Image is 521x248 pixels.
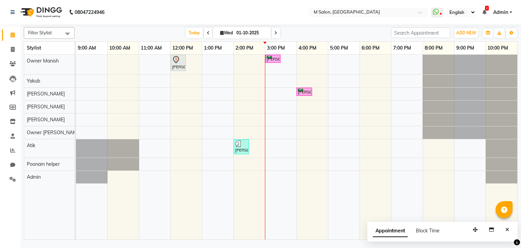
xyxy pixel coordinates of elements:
[482,9,486,15] a: 2
[75,3,104,22] b: 08047224946
[17,3,64,22] img: logo
[265,43,287,53] a: 3:00 PM
[486,43,510,53] a: 10:00 PM
[391,28,450,38] input: Search Appointment
[27,129,81,136] span: Owner [PERSON_NAME]
[297,43,318,53] a: 4:00 PM
[485,6,489,11] span: 2
[328,43,350,53] a: 5:00 PM
[139,43,163,53] a: 11:00 AM
[76,43,98,53] a: 9:00 AM
[493,9,508,16] span: Admin
[27,78,40,84] span: Yakub
[297,89,311,95] div: [PERSON_NAME], TK03, 04:00 PM-04:30 PM, Root Touch-up (upto 1 inches) [MEDICAL_DATA] free
[27,142,35,148] span: Atik
[234,140,248,153] div: [PERSON_NAME], TK04, 02:00 PM-02:30 PM, HAIR & SCALP TREATMENT - MEN - Organic Scalp Spa
[27,117,65,123] span: [PERSON_NAME]
[28,30,52,35] span: Filter Stylist
[27,104,65,110] span: [PERSON_NAME]
[27,91,65,97] span: [PERSON_NAME]
[373,225,408,237] span: Appointment
[423,43,444,53] a: 8:00 PM
[171,56,185,70] div: [PERSON_NAME], TK02, 12:00 PM-12:30 PM, HIGHLIGHTS- WOMEN - Long
[202,43,224,53] a: 1:00 PM
[502,225,512,235] button: Close
[108,43,132,53] a: 10:00 AM
[360,43,381,53] a: 6:00 PM
[27,45,41,51] span: Stylist
[27,58,59,64] span: Owner Manish
[27,174,41,180] span: Admin
[455,43,476,53] a: 9:00 PM
[266,56,280,62] div: [PERSON_NAME], TK05, 03:00 PM-03:30 PM, HIGHLIGHTS- WOMEN - Medium
[234,43,255,53] a: 2:00 PM
[186,28,203,38] span: Today
[391,43,413,53] a: 7:00 PM
[234,28,268,38] input: 2025-10-01
[455,28,478,38] button: ADD NEW
[456,30,476,35] span: ADD NEW
[416,228,440,234] span: Block Time
[27,161,60,167] span: Poonam helper
[218,30,234,35] span: Wed
[171,43,195,53] a: 12:00 PM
